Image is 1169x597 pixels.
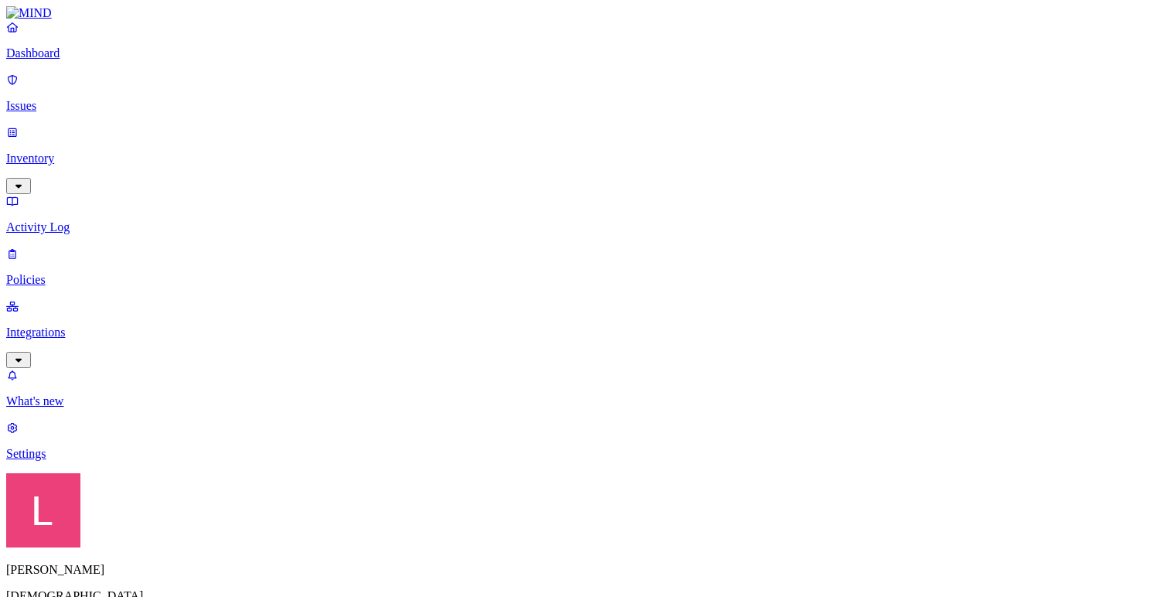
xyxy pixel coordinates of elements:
[6,194,1163,234] a: Activity Log
[6,99,1163,113] p: Issues
[6,447,1163,461] p: Settings
[6,152,1163,165] p: Inventory
[6,6,52,20] img: MIND
[6,125,1163,192] a: Inventory
[6,220,1163,234] p: Activity Log
[6,299,1163,366] a: Integrations
[6,421,1163,461] a: Settings
[6,247,1163,287] a: Policies
[6,73,1163,113] a: Issues
[6,326,1163,339] p: Integrations
[6,46,1163,60] p: Dashboard
[6,473,80,548] img: Landen Brown
[6,273,1163,287] p: Policies
[6,20,1163,60] a: Dashboard
[6,394,1163,408] p: What's new
[6,6,1163,20] a: MIND
[6,368,1163,408] a: What's new
[6,563,1163,577] p: [PERSON_NAME]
